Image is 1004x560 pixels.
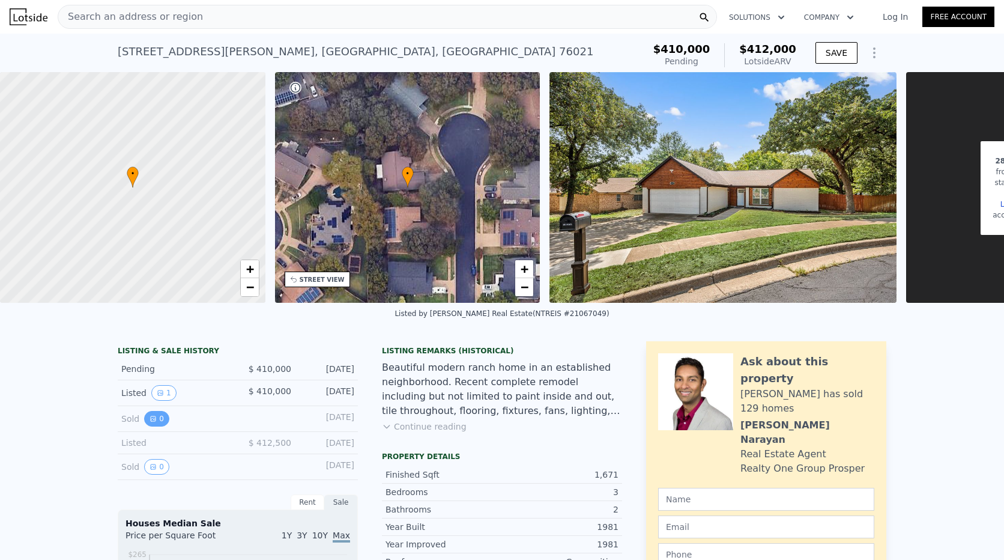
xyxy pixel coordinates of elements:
[333,531,350,543] span: Max
[402,166,414,187] div: •
[246,261,253,276] span: +
[121,411,228,427] div: Sold
[794,7,863,28] button: Company
[719,7,794,28] button: Solutions
[740,353,874,387] div: Ask about this property
[922,7,994,27] a: Free Account
[502,486,618,498] div: 3
[118,43,593,60] div: [STREET_ADDRESS][PERSON_NAME] , [GEOGRAPHIC_DATA] , [GEOGRAPHIC_DATA] 76021
[58,10,203,24] span: Search an address or region
[386,538,502,550] div: Year Improved
[395,309,609,318] div: Listed by [PERSON_NAME] Real Estate (NTREIS #21067049)
[862,41,886,65] button: Show Options
[297,531,307,540] span: 3Y
[300,275,345,284] div: STREET VIEW
[658,516,874,538] input: Email
[121,363,228,375] div: Pending
[144,411,169,427] button: View historical data
[739,55,796,67] div: Lotside ARV
[740,447,826,461] div: Real Estate Agent
[125,529,238,549] div: Price per Square Foot
[128,550,147,559] tspan: $265
[121,437,228,449] div: Listed
[502,521,618,533] div: 1981
[125,517,350,529] div: Houses Median Sale
[653,55,710,67] div: Pending
[249,364,291,374] span: $ 410,000
[739,43,796,55] span: $412,000
[127,166,139,187] div: •
[324,495,358,510] div: Sale
[386,504,502,516] div: Bathrooms
[10,8,47,25] img: Lotside
[301,363,354,375] div: [DATE]
[282,531,292,540] span: 1Y
[127,168,139,179] span: •
[515,260,533,278] a: Zoom in
[301,437,354,449] div: [DATE]
[291,495,324,510] div: Rent
[301,411,354,427] div: [DATE]
[402,168,414,179] span: •
[246,279,253,294] span: −
[241,278,259,296] a: Zoom out
[386,521,502,533] div: Year Built
[653,43,710,55] span: $410,000
[549,72,896,303] img: Sale: 169817891 Parcel: 113862099
[740,387,874,416] div: [PERSON_NAME] has sold 129 homes
[658,488,874,511] input: Name
[312,531,328,540] span: 10Y
[502,504,618,516] div: 2
[502,469,618,481] div: 1,671
[382,361,622,418] div: Beautiful modern ranch home in an established neighborhood. Recent complete remodel including but...
[151,385,177,401] button: View historical data
[815,42,857,64] button: SAVE
[740,461,865,476] div: Realty One Group Prosper
[515,278,533,296] a: Zoom out
[386,469,502,481] div: Finished Sqft
[241,260,259,278] a: Zoom in
[249,438,291,448] span: $ 412,500
[382,421,467,433] button: Continue reading
[521,279,528,294] span: −
[301,385,354,401] div: [DATE]
[301,459,354,475] div: [DATE]
[121,385,228,401] div: Listed
[121,459,228,475] div: Sold
[382,346,622,356] div: Listing Remarks (Historical)
[740,418,874,447] div: [PERSON_NAME] Narayan
[144,459,169,475] button: View historical data
[521,261,528,276] span: +
[249,386,291,396] span: $ 410,000
[868,11,922,23] a: Log In
[386,486,502,498] div: Bedrooms
[382,452,622,461] div: Property details
[502,538,618,550] div: 1981
[118,346,358,358] div: LISTING & SALE HISTORY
